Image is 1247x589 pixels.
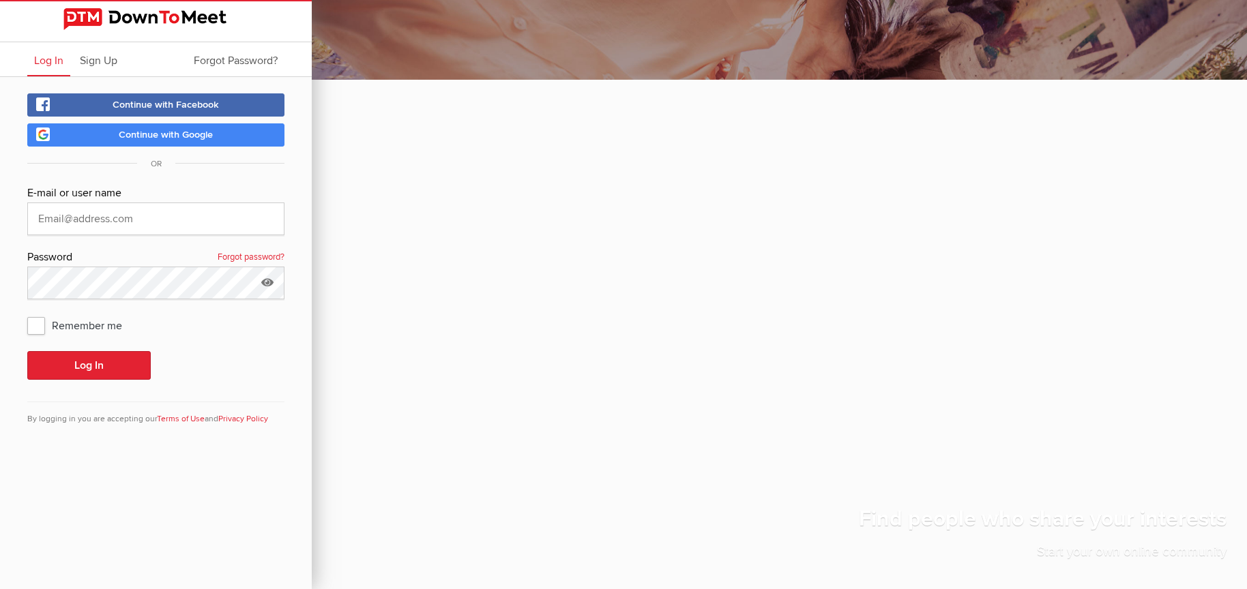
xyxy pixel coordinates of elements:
[27,93,284,117] a: Continue with Facebook
[27,202,284,235] input: Email@address.com
[63,8,249,30] img: DownToMeet
[27,123,284,147] a: Continue with Google
[113,99,219,110] span: Continue with Facebook
[27,402,284,425] div: By logging in you are accepting our and
[27,249,284,267] div: Password
[27,42,70,76] a: Log In
[194,54,278,67] span: Forgot Password?
[859,542,1227,569] p: Start your own online community
[187,42,284,76] a: Forgot Password?
[34,54,63,67] span: Log In
[859,505,1227,542] h1: Find people who share your interests
[157,414,205,424] a: Terms of Use
[119,129,213,140] span: Continue with Google
[27,185,284,202] div: E-mail or user name
[218,414,268,424] a: Privacy Policy
[27,313,136,337] span: Remember me
[27,351,151,380] button: Log In
[218,249,284,267] a: Forgot password?
[73,42,124,76] a: Sign Up
[137,159,175,169] span: OR
[80,54,117,67] span: Sign Up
